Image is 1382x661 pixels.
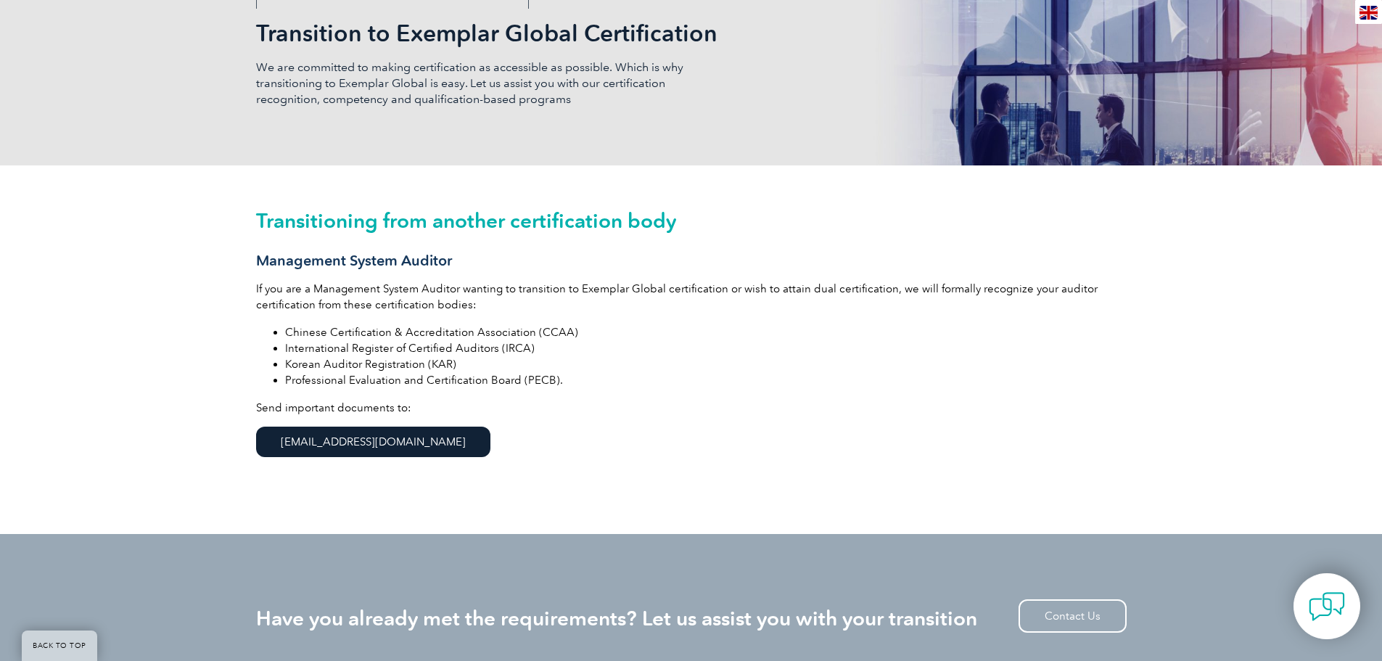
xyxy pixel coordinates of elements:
[22,631,97,661] a: BACK TO TOP
[256,59,691,107] p: We are committed to making certification as accessible as possible. Which is why transitioning to...
[256,400,1127,472] p: Send important documents to:
[1019,599,1127,633] a: Contact Us
[285,340,1127,356] li: International Register of Certified Auditors (IRCA)
[256,427,490,457] a: [EMAIL_ADDRESS][DOMAIN_NAME]
[1309,588,1345,625] img: contact-chat.png
[256,22,865,45] h2: Transition to Exemplar Global Certification
[285,356,1127,372] li: Korean Auditor Registration (KAR)
[285,372,1127,388] li: Professional Evaluation and Certification Board (PECB).
[256,607,1127,630] h2: Have you already met the requirements? Let us assist you with your transition
[285,324,1127,340] li: Chinese Certification & Accreditation Association (CCAA)
[256,281,1127,313] p: If you are a Management System Auditor wanting to transition to Exemplar Global certification or ...
[256,209,1127,232] h2: Transitioning from another certification body
[1360,6,1378,20] img: en
[256,252,1127,270] h3: Management System Auditor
